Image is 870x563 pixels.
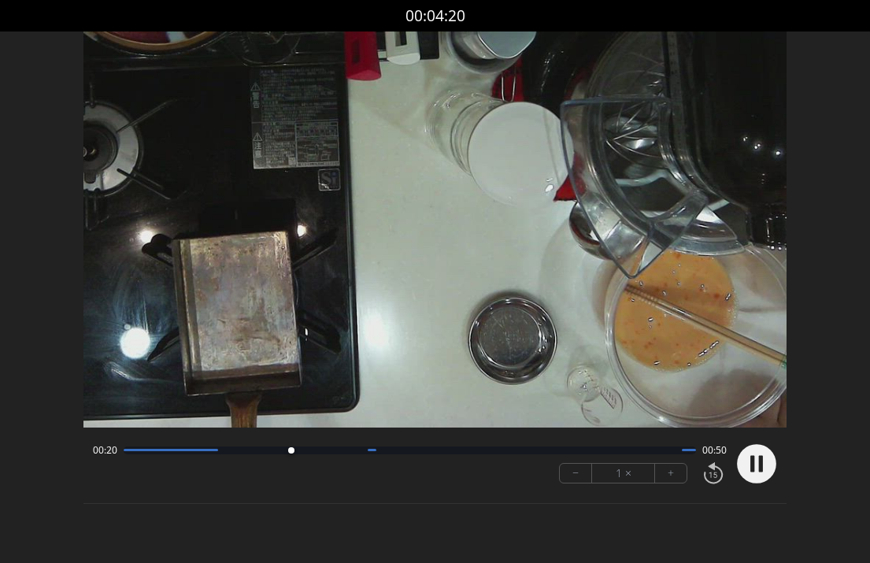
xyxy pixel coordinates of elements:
[592,464,655,483] div: 1 ×
[93,444,117,457] span: 00:20
[655,464,687,483] button: +
[702,444,727,457] span: 00:50
[560,464,592,483] button: −
[405,5,465,28] a: 00:04:20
